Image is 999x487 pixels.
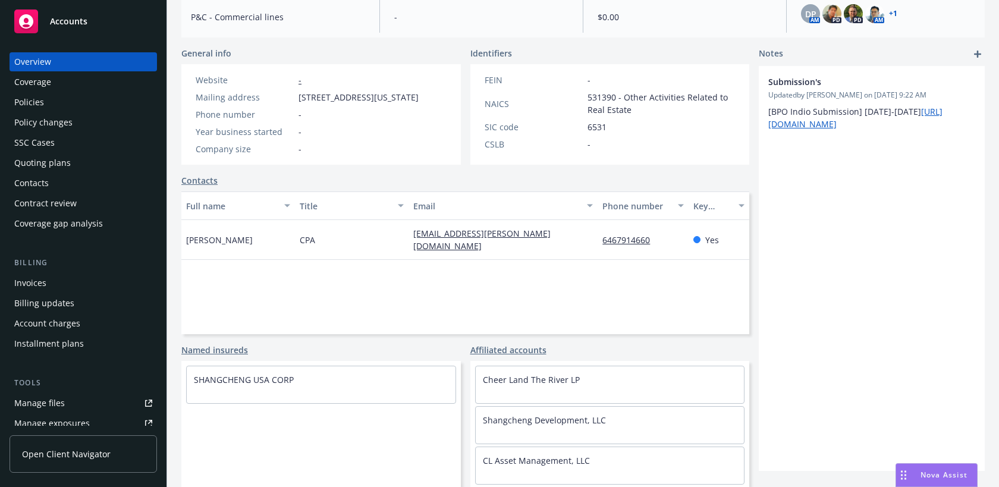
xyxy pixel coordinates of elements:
a: - [299,74,301,86]
button: Email [409,191,598,220]
span: - [299,108,301,121]
div: Mailing address [196,91,294,103]
a: Accounts [10,5,157,38]
a: add [970,47,985,61]
span: - [299,143,301,155]
div: Billing updates [14,294,74,313]
button: Phone number [598,191,689,220]
p: [BPO Indio Submission] [DATE]-[DATE] [768,105,975,130]
a: [EMAIL_ADDRESS][PERSON_NAME][DOMAIN_NAME] [413,228,551,252]
span: Submission's [768,76,944,88]
div: NAICS [485,98,583,110]
a: Quoting plans [10,153,157,172]
div: Submission'sUpdatedby [PERSON_NAME] on [DATE] 9:22 AM[BPO Indio Submission] [DATE]-[DATE][URL][DO... [759,66,985,140]
div: SIC code [485,121,583,133]
div: Phone number [196,108,294,121]
span: Yes [705,234,719,246]
a: Shangcheng Development, LLC [483,414,606,426]
div: Billing [10,257,157,269]
div: Coverage gap analysis [14,214,103,233]
button: Full name [181,191,295,220]
div: Coverage [14,73,51,92]
div: Phone number [602,200,671,212]
span: Accounts [50,17,87,26]
a: Manage exposures [10,414,157,433]
a: CL Asset Management, LLC [483,455,590,466]
span: - [299,125,301,138]
span: [PERSON_NAME] [186,234,253,246]
div: Installment plans [14,334,84,353]
div: FEIN [485,74,583,86]
div: Tools [10,377,157,389]
a: +1 [889,10,897,17]
div: Contract review [14,194,77,213]
div: Invoices [14,274,46,293]
a: Named insureds [181,344,248,356]
a: SSC Cases [10,133,157,152]
div: Policies [14,93,44,112]
a: Contract review [10,194,157,213]
span: - [588,138,590,150]
div: Key contact [693,200,731,212]
a: Billing updates [10,294,157,313]
span: Nova Assist [921,470,967,480]
div: Policy changes [14,113,73,132]
div: Website [196,74,294,86]
span: 531390 - Other Activities Related to Real Estate [588,91,736,116]
button: Title [295,191,409,220]
a: Coverage gap analysis [10,214,157,233]
img: photo [844,4,863,23]
span: Open Client Navigator [22,448,111,460]
span: - [588,74,590,86]
button: Key contact [689,191,749,220]
span: General info [181,47,231,59]
a: Contacts [181,174,218,187]
div: Year business started [196,125,294,138]
a: SHANGCHENG USA CORP [194,374,294,385]
span: CPA [300,234,315,246]
a: Policies [10,93,157,112]
a: Manage files [10,394,157,413]
a: Overview [10,52,157,71]
div: Manage files [14,394,65,413]
div: CSLB [485,138,583,150]
a: 6467914660 [602,234,659,246]
div: Contacts [14,174,49,193]
div: Drag to move [896,464,911,486]
div: Company size [196,143,294,155]
a: Coverage [10,73,157,92]
div: Overview [14,52,51,71]
img: photo [865,4,884,23]
a: Policy changes [10,113,157,132]
a: Affiliated accounts [470,344,546,356]
div: Quoting plans [14,153,71,172]
img: photo [822,4,841,23]
div: SSC Cases [14,133,55,152]
div: Account charges [14,314,80,333]
span: Identifiers [470,47,512,59]
a: Invoices [10,274,157,293]
div: Manage exposures [14,414,90,433]
span: - [394,11,568,23]
div: Email [413,200,580,212]
span: DP [805,8,816,20]
a: Account charges [10,314,157,333]
span: $0.00 [598,11,772,23]
span: [STREET_ADDRESS][US_STATE] [299,91,419,103]
span: Notes [759,47,783,61]
a: Cheer Land The River LP [483,374,580,385]
span: 6531 [588,121,607,133]
div: Full name [186,200,277,212]
div: Title [300,200,391,212]
a: Contacts [10,174,157,193]
span: Updated by [PERSON_NAME] on [DATE] 9:22 AM [768,90,975,100]
a: Installment plans [10,334,157,353]
button: Nova Assist [896,463,978,487]
span: P&C - Commercial lines [191,11,365,23]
